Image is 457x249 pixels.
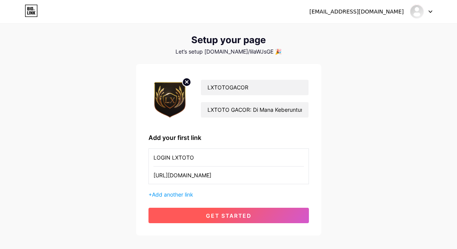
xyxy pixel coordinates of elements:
[153,149,304,166] input: Link name (My Instagram)
[148,133,309,142] div: Add your first link
[148,190,309,199] div: +
[148,208,309,223] button: get started
[201,102,308,118] input: bio
[136,35,321,45] div: Setup your page
[153,167,304,184] input: URL (https://instagram.com/yourname)
[309,8,404,16] div: [EMAIL_ADDRESS][DOMAIN_NAME]
[148,76,192,121] img: profile pic
[201,80,308,95] input: Your name
[152,191,193,198] span: Add another link
[410,4,424,19] img: lila
[206,212,251,219] span: get started
[136,49,321,55] div: Let’s setup [DOMAIN_NAME]/lilaWJsGE 🎉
